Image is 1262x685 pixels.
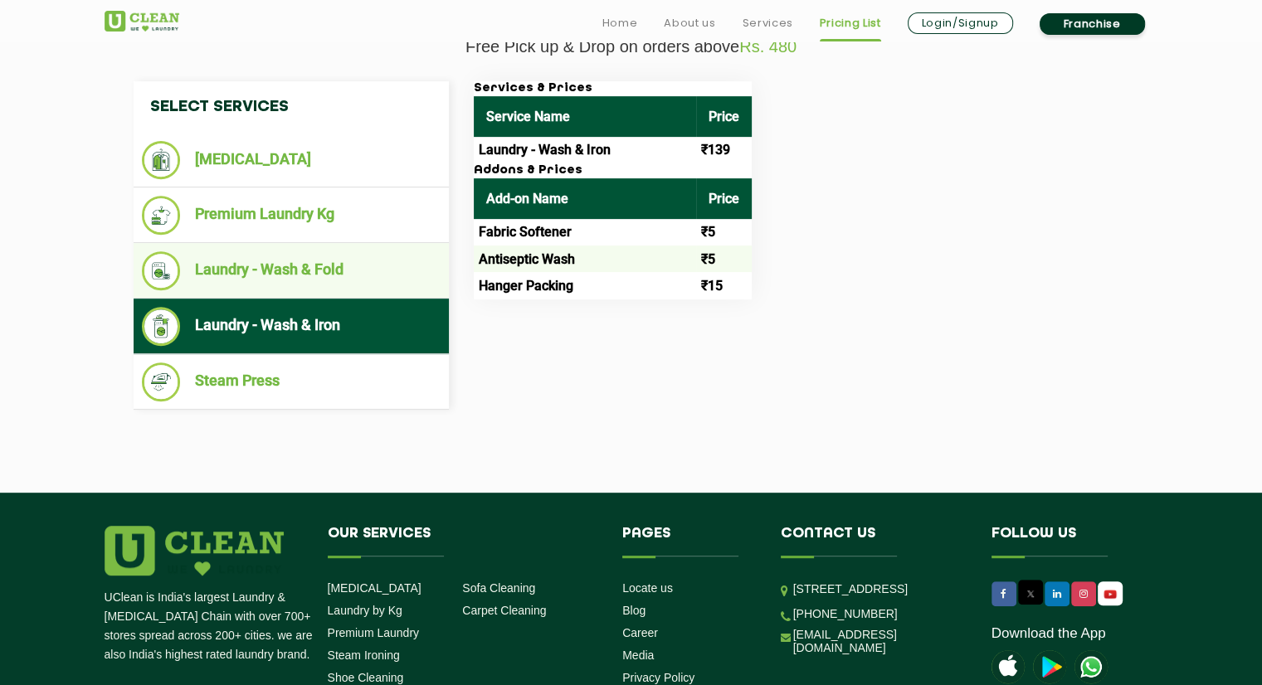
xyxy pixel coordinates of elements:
img: Dry Cleaning [142,141,181,179]
td: ₹5 [696,245,752,272]
a: Shoe Cleaning [328,671,404,684]
img: Laundry - Wash & Fold [142,251,181,290]
a: Franchise [1040,13,1145,35]
td: Fabric Softener [474,219,696,245]
img: Steam Press [142,362,181,401]
a: Home [602,13,638,33]
th: Add-on Name [474,178,696,219]
h4: Our Services [328,526,598,557]
h4: Follow us [992,526,1138,557]
td: Antiseptic Wash [474,245,696,272]
a: Blog [622,604,646,617]
a: Download the App [992,625,1106,642]
h4: Select Services [134,81,449,133]
a: Sofa Cleaning [462,581,535,595]
td: Laundry - Wash & Iron [474,137,696,163]
td: ₹15 [696,272,752,299]
img: logo.png [105,526,284,576]
h3: Services & Prices [474,81,752,96]
a: Login/Signup [908,12,1013,34]
a: Privacy Policy [622,671,694,684]
p: [STREET_ADDRESS] [793,580,967,599]
a: Pricing List [820,13,881,33]
a: Services [742,13,792,33]
li: Laundry - Wash & Fold [142,251,441,290]
img: UClean Laundry and Dry Cleaning [1099,585,1121,603]
img: Laundry - Wash & Iron [142,307,181,346]
p: Free Pick up & Drop on orders above [105,37,1158,56]
a: Career [622,626,658,639]
li: Premium Laundry Kg [142,196,441,235]
a: About us [664,13,715,33]
a: [EMAIL_ADDRESS][DOMAIN_NAME] [793,628,967,654]
a: Premium Laundry [328,626,420,639]
img: playstoreicon.png [1033,650,1066,683]
span: Rs. 480 [739,37,797,56]
th: Price [696,178,752,219]
p: UClean is India's largest Laundry & [MEDICAL_DATA] Chain with over 700+ stores spread across 200+... [105,588,315,664]
h4: Contact us [781,526,967,557]
td: ₹139 [696,137,752,163]
td: ₹5 [696,219,752,245]
a: Locate us [622,581,673,595]
th: Service Name [474,96,696,137]
li: Steam Press [142,362,441,401]
img: UClean Laundry and Dry Cleaning [105,11,179,32]
a: Laundry by Kg [328,604,402,617]
img: apple-icon.png [992,650,1025,683]
h4: Pages [622,526,756,557]
img: Premium Laundry Kg [142,196,181,235]
h3: Addons & Prices [474,163,752,178]
li: Laundry - Wash & Iron [142,307,441,346]
a: Carpet Cleaning [462,604,546,617]
a: Media [622,649,654,662]
img: UClean Laundry and Dry Cleaning [1074,650,1108,683]
li: [MEDICAL_DATA] [142,141,441,179]
a: Steam Ironing [328,649,400,662]
th: Price [696,96,752,137]
td: Hanger Packing [474,272,696,299]
a: [MEDICAL_DATA] [328,581,421,595]
a: [PHONE_NUMBER] [793,607,898,620]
